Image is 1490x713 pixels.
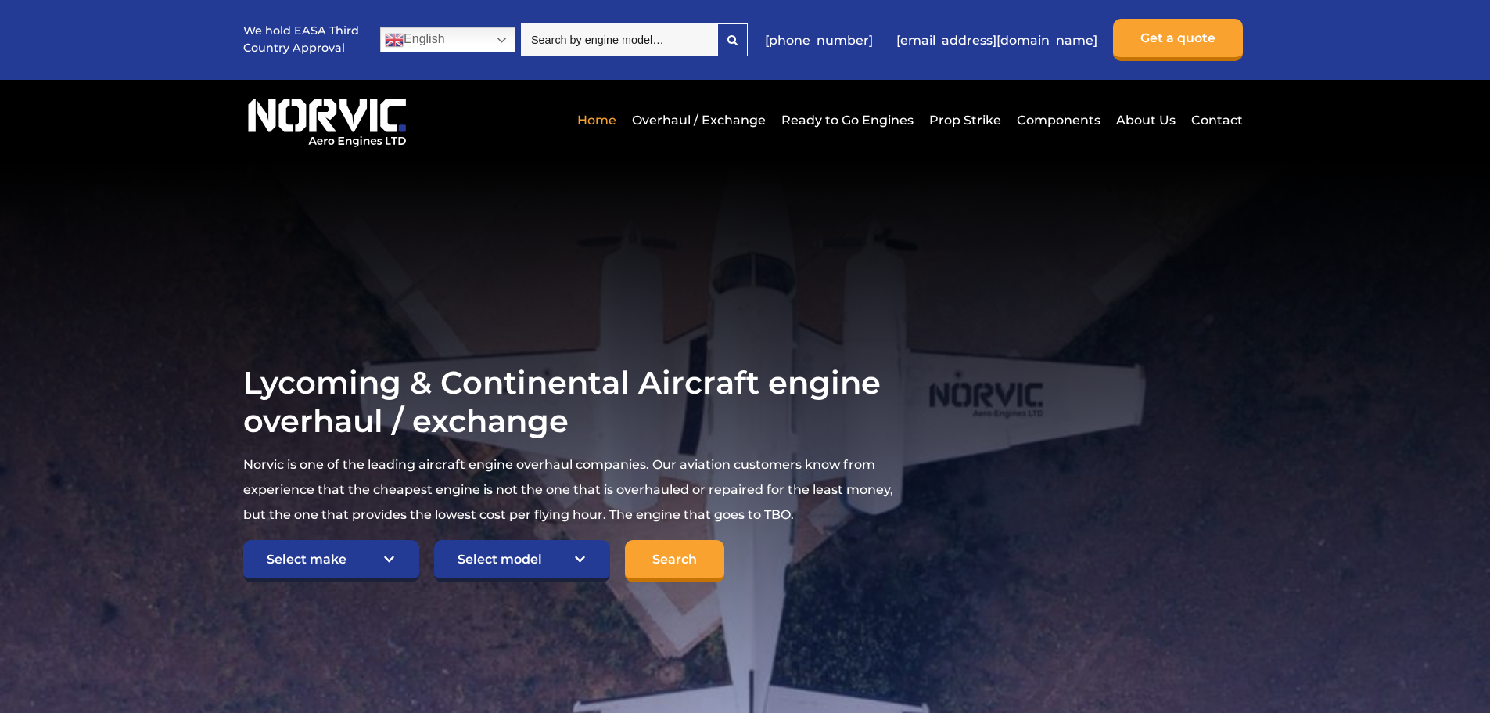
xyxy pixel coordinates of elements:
a: Prop Strike [925,101,1005,139]
img: en [385,31,404,49]
a: Ready to Go Engines [777,101,917,139]
a: English [380,27,515,52]
a: About Us [1112,101,1179,139]
h1: Lycoming & Continental Aircraft engine overhaul / exchange [243,363,896,440]
p: We hold EASA Third Country Approval [243,23,361,56]
a: Get a quote [1113,19,1243,61]
a: Contact [1187,101,1243,139]
img: Norvic Aero Engines logo [243,92,411,148]
a: Components [1013,101,1104,139]
a: Overhaul / Exchange [628,101,770,139]
a: [EMAIL_ADDRESS][DOMAIN_NAME] [889,21,1105,59]
p: Norvic is one of the leading aircraft engine overhaul companies. Our aviation customers know from... [243,452,896,528]
a: Home [573,101,620,139]
a: [PHONE_NUMBER] [757,21,881,59]
input: Search by engine model… [521,23,717,56]
input: Search [625,540,724,582]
